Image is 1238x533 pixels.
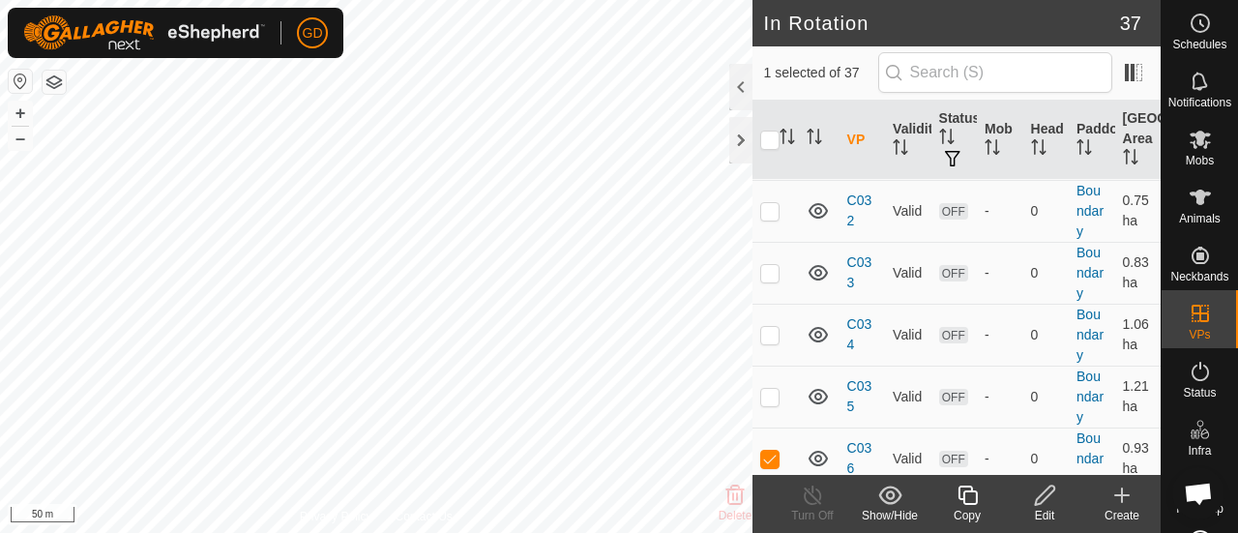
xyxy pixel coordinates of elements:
span: 1 selected of 37 [764,63,878,83]
p-sorticon: Activate to sort [893,142,908,158]
a: Contact Us [395,508,452,525]
span: Mobs [1186,155,1214,166]
th: Head [1023,101,1069,180]
a: Boundary [1076,183,1104,239]
td: 0 [1023,366,1069,428]
th: Paddock [1069,101,1114,180]
th: VP [840,101,885,180]
td: 0.75 ha [1115,180,1161,242]
td: 0 [1023,180,1069,242]
td: 0 [1023,304,1069,366]
th: Mob [977,101,1022,180]
span: Infra [1188,445,1211,457]
span: OFF [939,265,968,281]
span: Neckbands [1170,271,1228,282]
td: Valid [885,428,930,489]
span: OFF [939,451,968,467]
a: C032 [847,192,872,228]
div: - [985,201,1015,222]
div: - [985,449,1015,469]
button: – [9,127,32,150]
td: 0 [1023,242,1069,304]
td: Valid [885,242,930,304]
p-sorticon: Activate to sort [1031,142,1046,158]
a: Boundary [1076,307,1104,363]
div: - [985,387,1015,407]
td: 0.83 ha [1115,242,1161,304]
th: [GEOGRAPHIC_DATA] Area [1115,101,1161,180]
a: Boundary [1076,245,1104,301]
button: Map Layers [43,71,66,94]
th: Status [931,101,977,180]
td: 0 [1023,428,1069,489]
span: Notifications [1168,97,1231,108]
p-sorticon: Activate to sort [939,132,955,147]
p-sorticon: Activate to sort [1123,152,1138,167]
img: Gallagher Logo [23,15,265,50]
span: VPs [1189,329,1210,341]
span: Heatmap [1176,503,1223,515]
td: 0.93 ha [1115,428,1161,489]
div: Open chat [1172,467,1224,519]
a: C035 [847,378,872,414]
a: C036 [847,440,872,476]
td: Valid [885,304,930,366]
td: Valid [885,366,930,428]
p-sorticon: Activate to sort [780,132,795,147]
div: Copy [928,507,1006,524]
p-sorticon: Activate to sort [985,142,1000,158]
div: Edit [1006,507,1083,524]
a: Boundary [1076,430,1104,487]
span: 37 [1120,9,1141,38]
a: Privacy Policy [300,508,372,525]
a: Boundary [1076,369,1104,425]
div: - [985,263,1015,283]
input: Search (S) [878,52,1112,93]
p-sorticon: Activate to sort [807,132,822,147]
td: 1.06 ha [1115,304,1161,366]
span: Animals [1179,213,1221,224]
span: Schedules [1172,39,1226,50]
td: 1.21 ha [1115,366,1161,428]
span: OFF [939,203,968,220]
div: Turn Off [774,507,851,524]
a: C034 [847,316,872,352]
h2: In Rotation [764,12,1120,35]
span: GD [303,23,323,44]
a: C033 [847,254,872,290]
button: Reset Map [9,70,32,93]
button: + [9,102,32,125]
div: - [985,325,1015,345]
span: OFF [939,389,968,405]
td: Valid [885,180,930,242]
div: Show/Hide [851,507,928,524]
span: Status [1183,387,1216,399]
span: OFF [939,327,968,343]
th: Validity [885,101,930,180]
div: Create [1083,507,1161,524]
p-sorticon: Activate to sort [1076,142,1092,158]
